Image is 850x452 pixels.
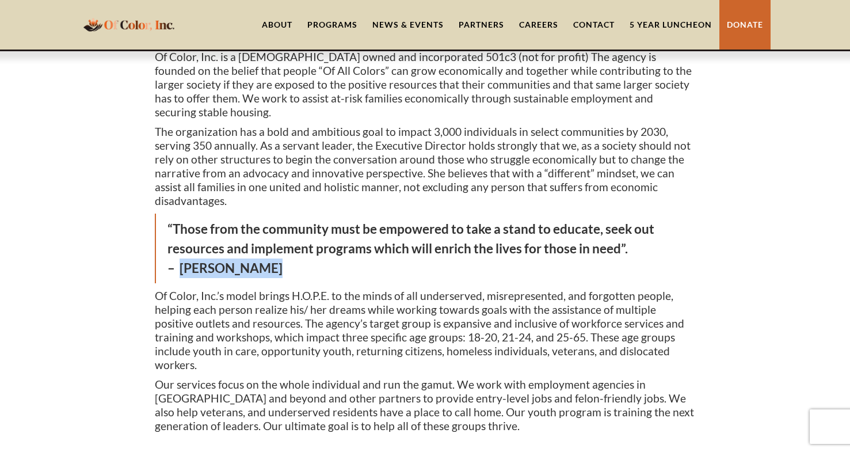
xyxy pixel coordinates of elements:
[155,125,696,208] p: The organization has a bold and ambitious goal to impact 3,000 individuals in select communities ...
[155,214,696,283] blockquote: “Those from the community must be empowered to take a stand to educate, seek out resources and im...
[80,11,178,38] a: home
[155,50,696,119] p: Of Color, Inc. is a [DEMOGRAPHIC_DATA] owned and incorporated 501c3 (not for profit) The agency i...
[155,378,696,433] p: Our services focus on the whole individual and run the gamut. We work with employment agencies in...
[155,289,696,372] p: Of Color, Inc.’s model brings H.O.P.E. to the minds of all underserved, misrepresented, and forgo...
[307,19,357,31] div: Programs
